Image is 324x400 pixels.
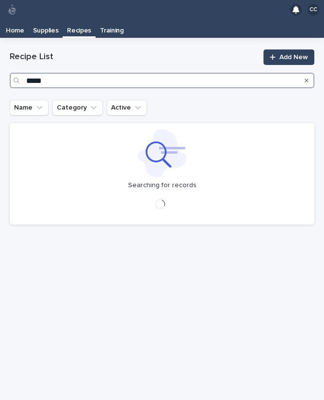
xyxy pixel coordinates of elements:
[67,19,91,35] p: Recipes
[10,73,314,88] input: Search
[10,100,49,115] button: Name
[128,181,196,190] p: Searching for records
[279,54,308,61] span: Add New
[100,19,124,35] p: Training
[6,19,24,35] p: Home
[96,19,128,38] a: Training
[10,51,258,63] h1: Recipe List
[52,100,103,115] button: Category
[6,3,18,16] img: 80hjoBaRqlyywVK24fQd
[263,49,314,65] a: Add New
[33,19,59,35] p: Supplies
[29,19,63,38] a: Supplies
[1,19,29,38] a: Home
[308,4,319,16] div: CC
[63,19,96,36] a: Recipes
[107,100,147,115] button: Active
